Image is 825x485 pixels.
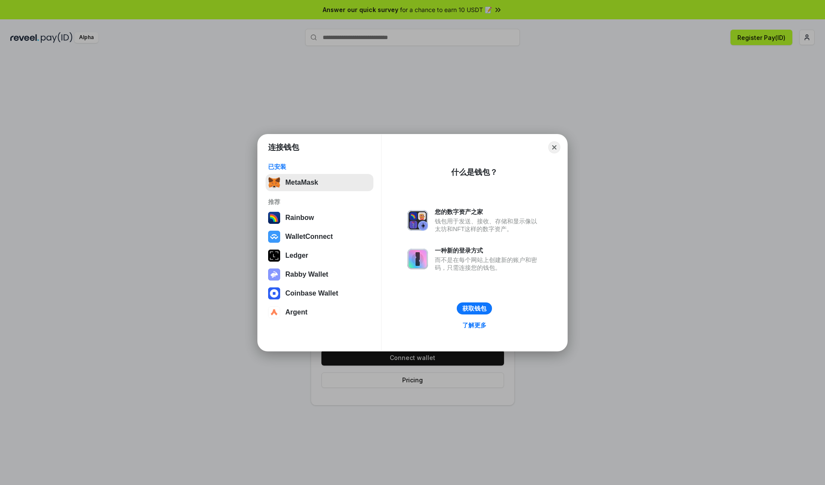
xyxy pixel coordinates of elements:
[268,231,280,243] img: svg+xml,%3Csvg%20width%3D%2228%22%20height%3D%2228%22%20viewBox%3D%220%200%2028%2028%22%20fill%3D...
[268,177,280,189] img: svg+xml,%3Csvg%20fill%3D%22none%22%20height%3D%2233%22%20viewBox%3D%220%200%2035%2033%22%20width%...
[266,247,373,264] button: Ledger
[435,208,541,216] div: 您的数字资产之家
[268,212,280,224] img: svg+xml,%3Csvg%20width%3D%22120%22%20height%3D%22120%22%20viewBox%3D%220%200%20120%20120%22%20fil...
[285,271,328,278] div: Rabby Wallet
[266,304,373,321] button: Argent
[435,247,541,254] div: 一种新的登录方式
[285,290,338,297] div: Coinbase Wallet
[451,167,498,177] div: 什么是钱包？
[266,209,373,226] button: Rainbow
[285,252,308,259] div: Ledger
[457,320,492,331] a: 了解更多
[268,142,299,153] h1: 连接钱包
[435,256,541,271] div: 而不是在每个网站上创建新的账户和密码，只需连接您的钱包。
[268,268,280,281] img: svg+xml,%3Csvg%20xmlns%3D%22http%3A%2F%2Fwww.w3.org%2F2000%2Fsvg%22%20fill%3D%22none%22%20viewBox...
[407,210,428,231] img: svg+xml,%3Csvg%20xmlns%3D%22http%3A%2F%2Fwww.w3.org%2F2000%2Fsvg%22%20fill%3D%22none%22%20viewBox...
[268,198,371,206] div: 推荐
[268,250,280,262] img: svg+xml,%3Csvg%20xmlns%3D%22http%3A%2F%2Fwww.w3.org%2F2000%2Fsvg%22%20width%3D%2228%22%20height%3...
[285,214,314,222] div: Rainbow
[285,179,318,186] div: MetaMask
[266,228,373,245] button: WalletConnect
[266,174,373,191] button: MetaMask
[407,249,428,269] img: svg+xml,%3Csvg%20xmlns%3D%22http%3A%2F%2Fwww.w3.org%2F2000%2Fsvg%22%20fill%3D%22none%22%20viewBox...
[462,305,486,312] div: 获取钱包
[268,287,280,299] img: svg+xml,%3Csvg%20width%3D%2228%22%20height%3D%2228%22%20viewBox%3D%220%200%2028%2028%22%20fill%3D...
[266,285,373,302] button: Coinbase Wallet
[457,302,492,314] button: 获取钱包
[285,308,308,316] div: Argent
[462,321,486,329] div: 了解更多
[548,141,560,153] button: Close
[285,233,333,241] div: WalletConnect
[435,217,541,233] div: 钱包用于发送、接收、存储和显示像以太坊和NFT这样的数字资产。
[266,266,373,283] button: Rabby Wallet
[268,306,280,318] img: svg+xml,%3Csvg%20width%3D%2228%22%20height%3D%2228%22%20viewBox%3D%220%200%2028%2028%22%20fill%3D...
[268,163,371,171] div: 已安装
